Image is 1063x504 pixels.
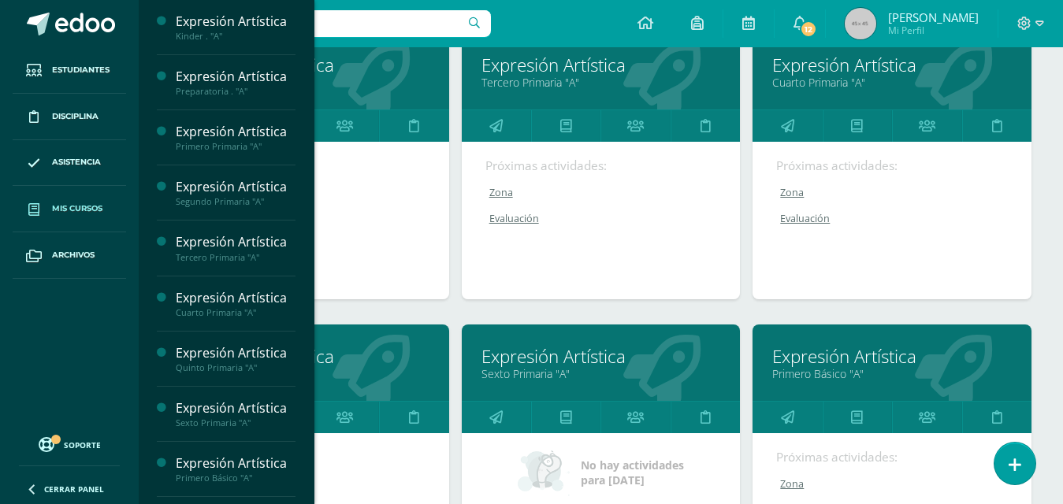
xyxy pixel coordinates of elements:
div: Kinder . "A" [176,31,295,42]
a: Sexto Primaria "A" [481,366,721,381]
div: Expresión Artística [176,233,295,251]
a: Asistencia [13,140,126,187]
a: Mis cursos [13,186,126,232]
div: Quinto Primaria "A" [176,362,295,373]
div: Primero Primaria "A" [176,141,295,152]
div: Expresión Artística [176,399,295,417]
a: Expresión ArtísticaSexto Primaria "A" [176,399,295,428]
a: Primero Básico "A" [772,366,1012,381]
a: Expresión ArtísticaPreparatoria . "A" [176,68,295,97]
a: Expresión ArtísticaKinder . "A" [176,13,295,42]
a: Expresión ArtísticaQuinto Primaria "A" [176,344,295,373]
span: Cerrar panel [44,484,104,495]
a: Tercero Primaria "A" [481,75,721,90]
div: Expresión Artística [176,344,295,362]
span: 12 [800,20,817,38]
div: Expresión Artística [176,454,295,472]
a: Archivos [13,232,126,279]
a: Expresión ArtísticaSegundo Primaria "A" [176,178,295,207]
a: Expresión Artística [481,53,721,77]
div: Sexto Primaria "A" [176,417,295,428]
div: Próximas actividades: [485,157,717,174]
img: 45x45 [845,8,876,39]
a: Expresión Artística [772,344,1012,369]
div: Expresión Artística [176,178,295,196]
a: Disciplina [13,94,126,140]
div: Expresión Artística [176,68,295,86]
input: Busca un usuario... [149,10,491,37]
span: Asistencia [52,156,101,169]
div: Primero Básico "A" [176,472,295,484]
a: Expresión ArtísticaCuarto Primaria "A" [176,289,295,318]
a: Expresión Artística [481,344,721,369]
a: Evaluación [485,212,719,225]
a: Soporte [19,433,120,454]
div: Preparatoria . "A" [176,86,295,97]
a: Evaluación [776,212,1009,225]
a: Zona [776,477,1009,491]
div: Próximas actividades: [776,157,1008,174]
div: Segundo Primaria "A" [176,196,295,207]
a: Cuarto Primaria "A" [772,75,1012,90]
a: Expresión ArtísticaPrimero Primaria "A" [176,123,295,152]
a: Expresión Artística [772,53,1012,77]
a: Estudiantes [13,47,126,94]
div: Expresión Artística [176,289,295,307]
span: Mis cursos [52,202,102,215]
div: Próximas actividades: [776,449,1008,465]
a: Zona [485,186,719,199]
span: Disciplina [52,110,98,123]
span: No hay actividades para [DATE] [581,458,684,487]
span: Estudiantes [52,64,110,76]
div: Expresión Artística [176,13,295,31]
span: Archivos [52,249,95,261]
img: no_activities_small.png [518,449,570,496]
a: Zona [776,186,1009,199]
span: Soporte [64,439,101,450]
div: Expresión Artística [176,123,295,141]
div: Tercero Primaria "A" [176,252,295,263]
div: Cuarto Primaria "A" [176,307,295,318]
a: Expresión ArtísticaTercero Primaria "A" [176,233,295,262]
span: Mi Perfil [888,24,979,37]
span: [PERSON_NAME] [888,9,979,25]
a: Expresión ArtísticaPrimero Básico "A" [176,454,295,484]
